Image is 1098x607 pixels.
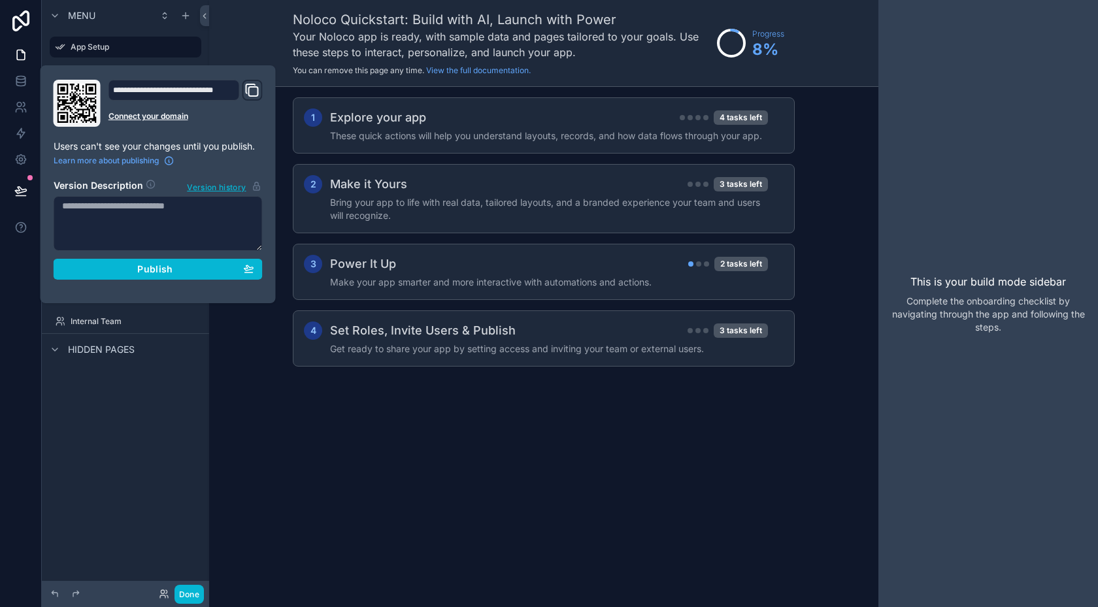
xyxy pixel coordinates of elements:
label: App Setup [71,42,193,52]
label: Internal Team [71,316,199,327]
div: Domain and Custom Link [108,80,263,127]
a: Internal Team [50,311,201,332]
p: Users can't see your changes until you publish. [54,140,263,153]
span: Version history [187,180,246,193]
a: View the full documentation. [426,65,531,75]
span: Hidden pages [68,343,135,356]
span: Learn more about publishing [54,156,159,166]
button: Version history [186,179,262,193]
span: 8 % [752,39,784,60]
span: Progress [752,29,784,39]
h3: Your Noloco app is ready, with sample data and pages tailored to your goals. Use these steps to i... [293,29,710,60]
a: Connect your domain [108,111,263,122]
p: Complete the onboarding checklist by navigating through the app and following the steps. [889,295,1088,334]
p: This is your build mode sidebar [910,274,1066,289]
a: App Setup [50,37,201,57]
button: Publish [54,259,263,280]
span: Publish [137,263,173,275]
h2: Version Description [54,179,143,193]
a: Projects & Work Items [50,64,201,85]
button: Done [175,585,204,604]
span: You can remove this page any time. [293,65,424,75]
h1: Noloco Quickstart: Build with AI, Launch with Power [293,10,710,29]
span: Menu [68,9,95,22]
a: Learn more about publishing [54,156,175,166]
